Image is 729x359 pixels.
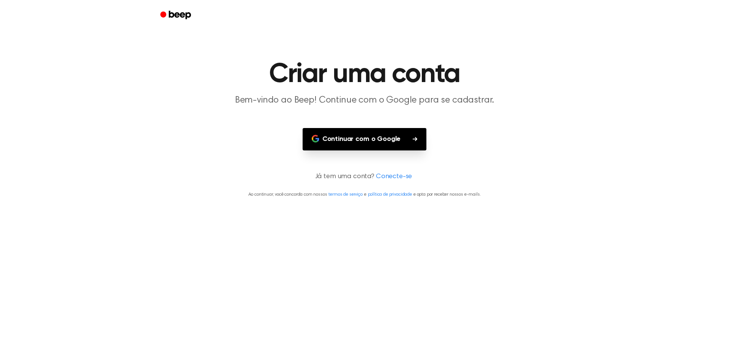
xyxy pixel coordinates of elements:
font: Ao continuar, você concorda com nossos [248,192,327,197]
a: termos de serviço [328,192,362,197]
a: política de privacidade [368,192,412,197]
a: Bip [155,8,198,23]
a: Conecte-se [376,172,412,182]
font: e [364,192,366,197]
font: Bem-vindo ao Beep! Continue com o Google para se cadastrar. [235,96,494,105]
font: Conecte-se [376,173,412,180]
font: Continuar com o Google [322,136,401,142]
font: Já tem uma conta? [316,173,374,180]
font: Criar uma conta [269,61,460,88]
font: e opta por receber nossos e-mails. [413,192,481,197]
button: Continuar com o Google [303,128,426,150]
